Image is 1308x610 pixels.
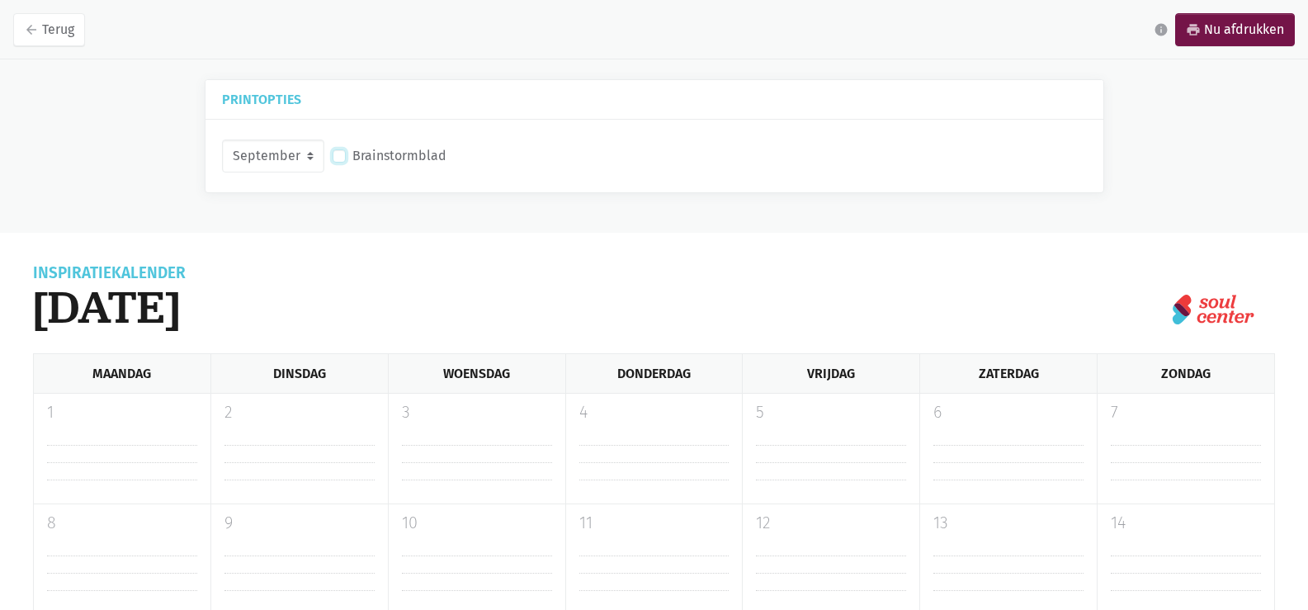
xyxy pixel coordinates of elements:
p: 13 [933,511,1084,536]
p: 1 [47,400,197,425]
div: Maandag [33,354,210,393]
p: 10 [402,511,552,536]
p: 14 [1111,511,1261,536]
a: arrow_backTerug [13,13,85,46]
div: Donderdag [565,354,743,393]
div: Zondag [1097,354,1275,393]
i: info [1154,22,1169,37]
p: 11 [579,511,730,536]
p: 9 [224,511,375,536]
div: Zaterdag [919,354,1097,393]
a: printNu afdrukken [1175,13,1295,46]
label: Brainstormblad [352,145,446,167]
h1: [DATE] [33,281,186,333]
p: 7 [1111,400,1261,425]
p: 3 [402,400,552,425]
div: Inspiratiekalender [33,266,186,281]
div: Woensdag [388,354,565,393]
div: Vrijdag [742,354,919,393]
p: 6 [933,400,1084,425]
i: arrow_back [24,22,39,37]
i: print [1186,22,1201,37]
p: 8 [47,511,197,536]
p: 4 [579,400,730,425]
p: 5 [756,400,906,425]
div: Dinsdag [210,354,388,393]
p: 2 [224,400,375,425]
p: 12 [756,511,906,536]
h5: Printopties [222,93,1087,106]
